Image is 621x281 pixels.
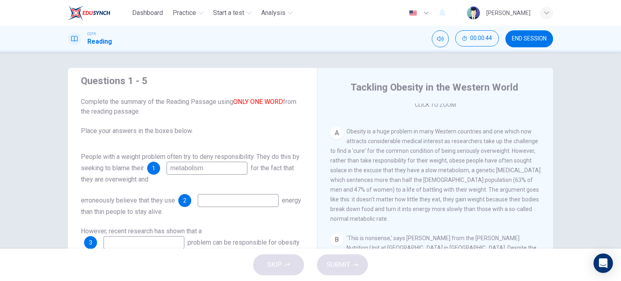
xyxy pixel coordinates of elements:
span: Analysis [261,8,285,18]
span: Dashboard [132,8,163,18]
div: Hide [455,30,499,47]
img: Profile picture [467,6,480,19]
font: ONLY ONE WORD [233,98,283,106]
h1: Reading [87,37,112,46]
span: 2 [183,198,186,203]
h4: Tackling Obesity in the Western World [351,81,518,94]
h4: Questions 1 - 5 [81,74,304,87]
span: problem can be responsible for obesity as [81,239,300,258]
span: Start a test [213,8,244,18]
div: [PERSON_NAME] [486,8,530,18]
div: A [330,127,343,139]
div: Mute [432,30,449,47]
span: END SESSION [512,36,547,42]
button: Analysis [258,6,296,20]
div: Open Intercom Messenger [594,254,613,273]
span: Practice [173,8,196,18]
button: Practice [169,6,207,20]
button: Start a test [210,6,255,20]
span: CEFR [87,31,96,37]
img: en [408,10,418,16]
span: Obesity is a huge problem in many Western countries and one which now attracts considerable medic... [330,128,541,222]
img: EduSynch logo [68,5,110,21]
span: People with a weight problem often try to deny responsibility. They do this by seeking to blame t... [81,153,300,172]
span: However, recent research has shown that a [81,227,202,235]
button: END SESSION [505,30,553,47]
a: EduSynch logo [68,5,129,21]
div: B [330,233,343,246]
span: erroneously believe that they use [81,196,175,204]
button: 00:00:44 [455,30,499,46]
span: 3 [89,240,92,245]
span: 1 [152,165,155,171]
span: 00:00:44 [470,35,492,42]
span: Complete the summary of the Reading Passage using from the reading passage. Place your answers in... [81,97,304,136]
button: Dashboard [129,6,166,20]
